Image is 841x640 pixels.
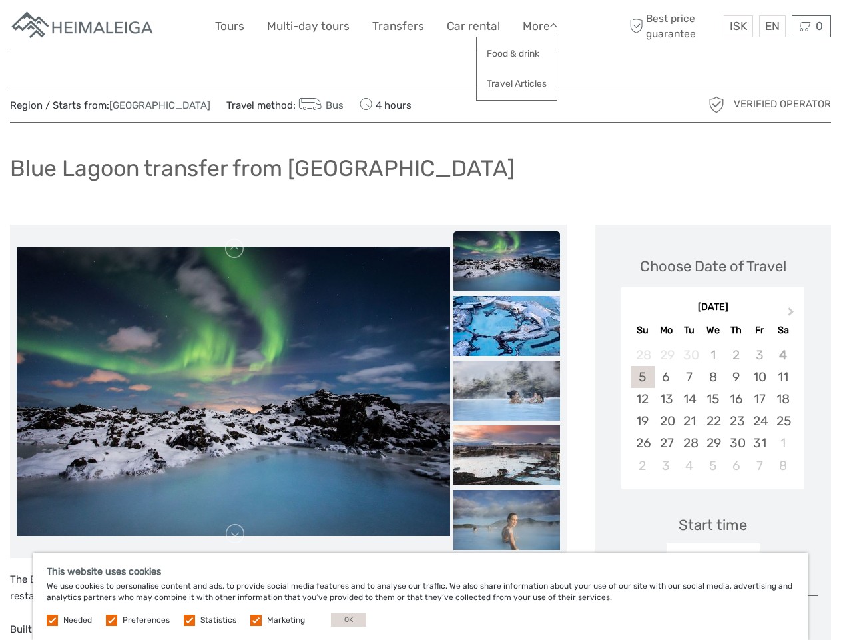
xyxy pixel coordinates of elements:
div: Choose Monday, October 13th, 2025 [655,388,678,410]
div: Su [631,321,654,339]
img: de75203f34c24bcc87a71791098dfd35_slider_thumbnail.jpg [453,490,560,550]
img: 0734928c4dda408992eb457f7a58de78_slider_thumbnail.jpg [453,361,560,421]
div: Not available Sunday, September 28th, 2025 [631,344,654,366]
div: Choose Monday, November 3rd, 2025 [655,455,678,477]
div: Choose Wednesday, November 5th, 2025 [701,455,724,477]
button: OK [331,613,366,627]
div: Choose Tuesday, October 14th, 2025 [678,388,701,410]
div: Not available Friday, October 3rd, 2025 [748,344,771,366]
a: Travel Articles [477,71,557,97]
h5: This website uses cookies [47,566,794,577]
a: Multi-day tours [267,17,350,36]
a: Transfers [372,17,424,36]
p: The Blue Lagoon is world-famous for a reason! Soak in the healing milky blue water, enjoy spa ser... [10,571,567,605]
div: Not available Thursday, October 2nd, 2025 [724,344,748,366]
span: 4 hours [360,95,412,114]
img: verified_operator_grey_128.png [706,94,727,115]
div: Choose Saturday, October 18th, 2025 [771,388,794,410]
div: EN [759,15,786,37]
div: Not available Monday, September 29th, 2025 [655,344,678,366]
div: Choose Sunday, October 12th, 2025 [631,388,654,410]
div: Choose Monday, October 27th, 2025 [655,432,678,454]
label: Marketing [267,615,305,626]
div: Choose Thursday, October 16th, 2025 [724,388,748,410]
span: Best price guarantee [626,11,720,41]
span: 0 [814,19,825,33]
div: Not available Wednesday, October 1st, 2025 [701,344,724,366]
label: Needed [63,615,92,626]
a: Food & drink [477,41,557,67]
div: Choose Saturday, October 25th, 2025 [771,410,794,432]
div: Choose Sunday, October 26th, 2025 [631,432,654,454]
div: Start time [679,515,747,535]
img: 2e8a66f8283d4bb9b16dd5b12888a471_slider_thumbnail.jpg [453,296,560,356]
div: Not available Saturday, October 4th, 2025 [771,344,794,366]
span: Verified Operator [734,97,831,111]
div: Choose Sunday, October 19th, 2025 [631,410,654,432]
div: Fr [748,321,771,339]
div: Choose Sunday, November 2nd, 2025 [631,455,654,477]
div: Choose Friday, October 31st, 2025 [748,432,771,454]
div: Choose Wednesday, October 22nd, 2025 [701,410,724,432]
div: Choose Friday, November 7th, 2025 [748,455,771,477]
div: Th [724,321,748,339]
label: Preferences [123,615,170,626]
div: Choose Friday, October 24th, 2025 [748,410,771,432]
span: Region / Starts from: [10,99,210,113]
div: Choose Thursday, October 23rd, 2025 [724,410,748,432]
img: 4d9c401caf574c8bb86078cc33bf21a8_slider_thumbnail.jpg [453,231,560,291]
a: Car rental [447,17,500,36]
div: Choose Tuesday, October 28th, 2025 [678,432,701,454]
div: Not available Tuesday, September 30th, 2025 [678,344,701,366]
div: Choose Thursday, November 6th, 2025 [724,455,748,477]
div: Tu [678,321,701,339]
div: Choose Saturday, November 8th, 2025 [771,455,794,477]
div: Choose Saturday, November 1st, 2025 [771,432,794,454]
div: Choose Thursday, October 30th, 2025 [724,432,748,454]
div: Choose Friday, October 10th, 2025 [748,366,771,388]
button: Next Month [782,304,803,325]
h1: Blue Lagoon transfer from [GEOGRAPHIC_DATA] [10,155,515,182]
div: Choose Thursday, October 9th, 2025 [724,366,748,388]
div: Choose Monday, October 20th, 2025 [655,410,678,432]
a: Bus [296,99,344,111]
div: Choose Friday, October 17th, 2025 [748,388,771,410]
div: Choose Sunday, October 5th, 2025 [631,366,654,388]
a: More [523,17,557,36]
div: Choose Date of Travel [640,256,786,277]
span: ISK [730,19,747,33]
img: Apartments in Reykjavik [10,10,156,43]
div: Sa [771,321,794,339]
div: We use cookies to personalise content and ads, to provide social media features and to analyse ou... [33,553,808,640]
div: Choose Monday, October 6th, 2025 [655,366,678,388]
span: Travel method: [226,95,344,114]
div: Choose Saturday, October 11th, 2025 [771,366,794,388]
div: month 2025-10 [625,344,800,477]
img: 4d9c401caf574c8bb86078cc33bf21a8_main_slider.jpg [17,247,450,536]
label: Statistics [200,615,236,626]
div: [DATE] [621,301,804,315]
div: Choose Tuesday, October 7th, 2025 [678,366,701,388]
div: Choose Tuesday, November 4th, 2025 [678,455,701,477]
div: Choose Tuesday, October 21st, 2025 [678,410,701,432]
div: We [701,321,724,339]
div: Choose Wednesday, October 15th, 2025 [701,388,724,410]
a: Tours [215,17,244,36]
img: 540a6d6f40f94b05b1b83c4f2302ba43_slider_thumbnail.jpg [453,425,560,485]
div: 07:30 [667,543,760,574]
div: Choose Wednesday, October 8th, 2025 [701,366,724,388]
a: [GEOGRAPHIC_DATA] [109,99,210,111]
div: Choose Wednesday, October 29th, 2025 [701,432,724,454]
div: Mo [655,321,678,339]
